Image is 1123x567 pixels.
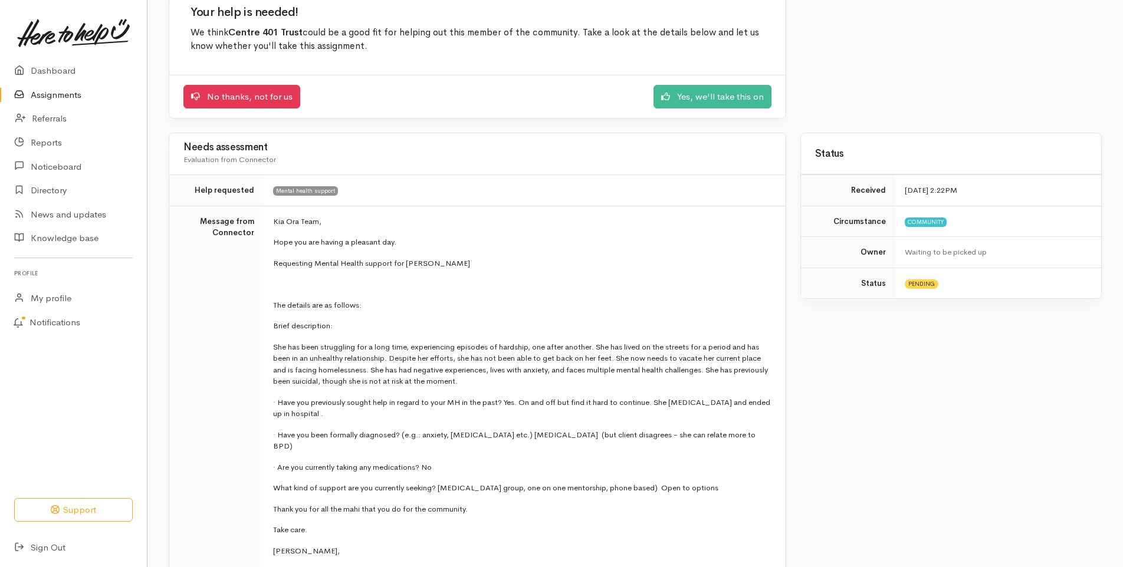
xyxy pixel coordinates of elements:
span: Pending [905,279,938,289]
p: [PERSON_NAME], [273,545,771,557]
h2: Your help is needed! [191,6,764,19]
p: Brief description: [273,320,771,332]
p: Hope you are having a pleasant day. [273,236,771,248]
p: We think could be a good fit for helping out this member of the community. Take a look at the det... [191,26,764,54]
a: No thanks, not for us [183,85,300,109]
span: Evaluation from Connector [183,154,276,164]
p: The details are as follows: [273,299,771,311]
time: [DATE] 2:22PM [905,185,957,195]
p: Thank you for all the mahi that you do for the community. [273,503,771,515]
td: Status [801,268,895,298]
p: What kind of support are you currently seeking? [MEDICAL_DATA] group, one on one mentorship, phon... [273,482,771,494]
p: · Have you previously sought help in regard to your MH in the past? Yes. On and off but find it h... [273,397,771,420]
div: Waiting to be picked up [905,246,1087,258]
h3: Status [815,149,1087,160]
td: Owner [801,237,895,268]
p: · Have you been formally diagnosed? (e.g.: anxiety, [MEDICAL_DATA] etc.) [MEDICAL_DATA] (but clie... [273,429,771,452]
h3: Needs assessment [183,142,771,153]
p: Requesting Mental Health support for [PERSON_NAME] [273,258,771,269]
button: Support [14,498,133,522]
p: · Are you currently taking any medications? No [273,461,771,473]
p: Take care. [273,524,771,536]
span: Community [905,217,947,227]
span: Mental health support [273,186,338,196]
p: She has been struggling for a long time, experiencing episodes of hardship, one after another. Sh... [273,341,771,387]
p: Kia Ora Team, [273,216,771,228]
td: Circumstance [801,206,895,237]
a: Yes, we'll take this on [654,85,771,109]
h6: Profile [14,265,133,281]
td: Help requested [169,175,264,206]
b: Centre 401 Trust [228,27,303,38]
td: Received [801,175,895,206]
